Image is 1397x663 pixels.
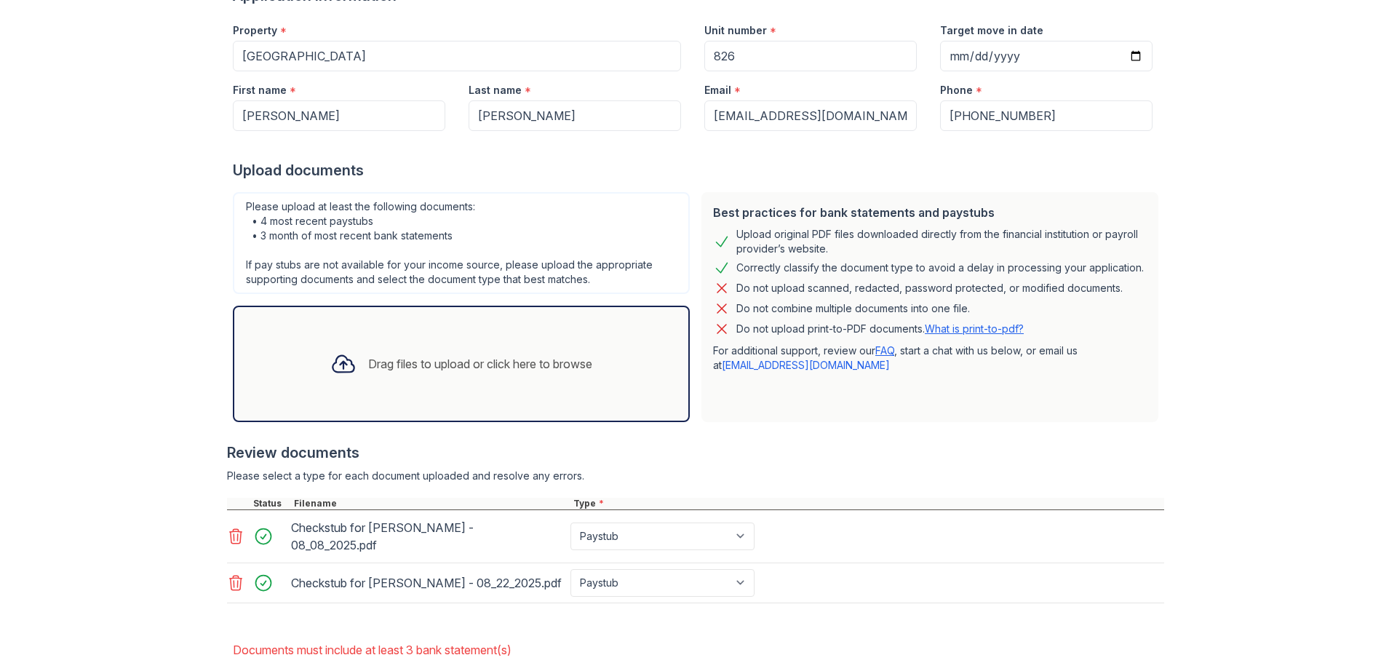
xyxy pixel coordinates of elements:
[940,23,1043,38] label: Target move in date
[875,344,894,357] a: FAQ
[736,322,1024,336] p: Do not upload print-to-PDF documents.
[713,344,1147,373] p: For additional support, review our , start a chat with us below, or email us at
[704,83,731,98] label: Email
[250,498,291,509] div: Status
[940,83,973,98] label: Phone
[233,160,1164,180] div: Upload documents
[736,279,1123,297] div: Do not upload scanned, redacted, password protected, or modified documents.
[291,571,565,595] div: Checkstub for [PERSON_NAME] - 08_22_2025.pdf
[227,442,1164,463] div: Review documents
[227,469,1164,483] div: Please select a type for each document uploaded and resolve any errors.
[469,83,522,98] label: Last name
[291,498,570,509] div: Filename
[291,516,565,557] div: Checkstub for [PERSON_NAME] - 08_08_2025.pdf
[736,259,1144,277] div: Correctly classify the document type to avoid a delay in processing your application.
[368,355,592,373] div: Drag files to upload or click here to browse
[736,300,970,317] div: Do not combine multiple documents into one file.
[925,322,1024,335] a: What is print-to-pdf?
[233,83,287,98] label: First name
[704,23,767,38] label: Unit number
[233,23,277,38] label: Property
[233,192,690,294] div: Please upload at least the following documents: • 4 most recent paystubs • 3 month of most recent...
[570,498,1164,509] div: Type
[736,227,1147,256] div: Upload original PDF files downloaded directly from the financial institution or payroll provider’...
[722,359,890,371] a: [EMAIL_ADDRESS][DOMAIN_NAME]
[713,204,1147,221] div: Best practices for bank statements and paystubs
